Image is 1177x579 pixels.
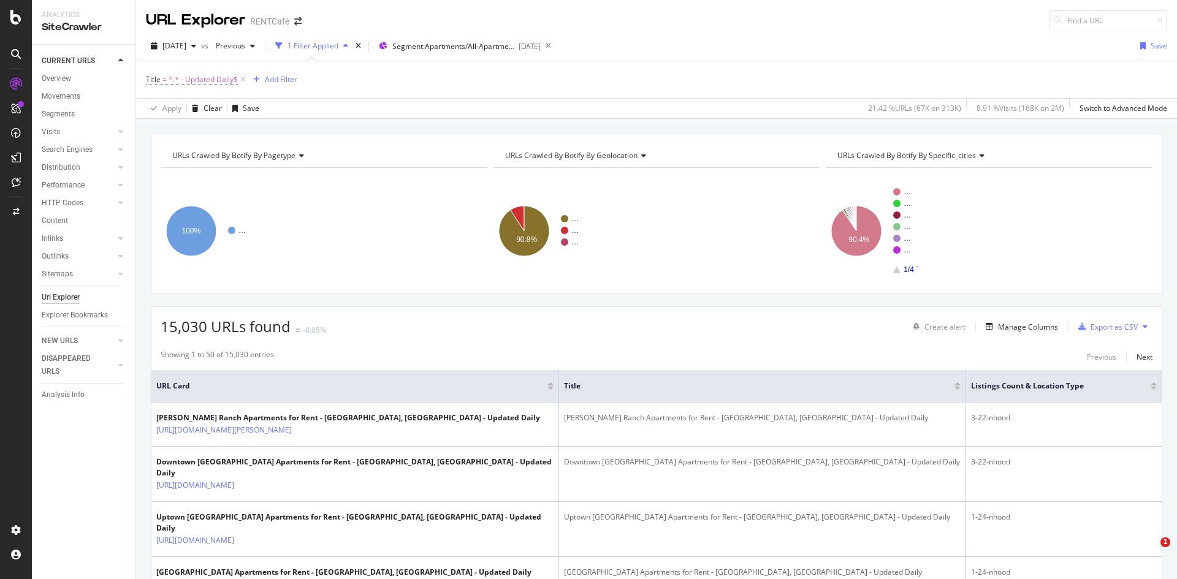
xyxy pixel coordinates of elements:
[294,17,302,26] div: arrow-right-arrow-left
[42,232,63,245] div: Inlinks
[904,222,911,231] text: …
[169,71,238,88] span: ^.* - Updated Daily$
[849,235,870,244] text: 90.4%
[837,150,976,161] span: URLs Crawled By Botify By specific_cities
[146,10,245,31] div: URL Explorer
[516,235,537,244] text: 90.8%
[981,319,1058,334] button: Manage Columns
[42,143,115,156] a: Search Engines
[42,179,85,192] div: Performance
[161,316,291,336] span: 15,030 URLs found
[146,36,201,56] button: [DATE]
[826,178,918,284] svg: A chart.
[227,99,259,118] button: Save
[42,309,127,322] a: Explorer Bookmarks
[971,567,1157,578] div: 1-24-nhood
[1080,103,1167,113] div: Switch to Advanced Mode
[42,197,83,210] div: HTTP Codes
[564,412,961,423] div: [PERSON_NAME] Ranch Apartments for Rent - [GEOGRAPHIC_DATA], [GEOGRAPHIC_DATA] - Updated Daily
[505,150,638,161] span: URLs Crawled By Botify By geolocation
[1135,36,1167,56] button: Save
[868,103,961,113] div: 21.42 % URLs ( 67K on 313K )
[156,567,531,578] div: [GEOGRAPHIC_DATA] Apartments for Rent - [GEOGRAPHIC_DATA], [GEOGRAPHIC_DATA] - Updated Daily
[571,214,579,223] text: …
[42,143,93,156] div: Search Engines
[156,424,292,436] a: [URL][DOMAIN_NAME][PERSON_NAME]
[146,99,181,118] button: Apply
[564,567,961,578] div: [GEOGRAPHIC_DATA] Apartments for Rent - [GEOGRAPHIC_DATA], [GEOGRAPHIC_DATA] - Updated Daily
[374,36,541,56] button: Segment:Apartments/All-Apartments[DATE]
[270,36,353,56] button: 1 Filter Applied
[156,512,554,534] div: Uptown [GEOGRAPHIC_DATA] Apartments for Rent - [GEOGRAPHIC_DATA], [GEOGRAPHIC_DATA] - Updated Daily
[42,388,127,401] a: Analysis Info
[904,199,911,208] text: …
[1087,349,1116,364] button: Previous
[1049,10,1167,31] input: Find a URL
[42,161,80,174] div: Distribution
[42,20,126,34] div: SiteCrawler
[977,103,1064,113] div: 8.91 % Visits ( 168K on 2M )
[353,40,364,52] div: times
[1073,317,1138,336] button: Export as CSV
[265,74,297,85] div: Add Filter
[288,40,338,51] div: 1 Filter Applied
[42,352,115,378] a: DISAPPEARED URLS
[564,380,937,392] span: Title
[162,74,167,85] span: =
[42,352,104,378] div: DISAPPEARED URLS
[172,150,295,161] span: URLs Crawled By Botify By pagetype
[42,126,115,138] a: Visits
[503,146,809,165] h4: URLs Crawled By Botify By geolocation
[1137,349,1152,364] button: Next
[1151,40,1167,51] div: Save
[42,214,68,227] div: Content
[156,479,234,491] a: [URL][DOMAIN_NAME]
[187,99,222,118] button: Clear
[998,322,1058,332] div: Manage Columns
[211,36,260,56] button: Previous
[42,268,73,281] div: Sitemaps
[971,380,1132,392] span: Listings Count & Location Type
[243,103,259,113] div: Save
[42,291,80,304] div: Url Explorer
[250,15,289,28] div: RENTCafé
[42,250,115,263] a: Outlinks
[42,232,115,245] a: Inlinks
[971,412,1157,423] div: 3-22-nhood
[908,317,966,336] button: Create alert
[295,328,300,332] img: Equal
[971,512,1157,523] div: 1-24-nhood
[42,197,115,210] a: HTTP Codes
[904,211,911,219] text: …
[42,335,115,347] a: NEW URLS
[42,72,127,85] a: Overview
[170,146,476,165] h4: URLs Crawled By Botify By pagetype
[42,55,115,67] a: CURRENT URLS
[42,268,115,281] a: Sitemaps
[1135,537,1165,567] iframe: Intercom live chat
[42,214,127,227] a: Content
[42,291,127,304] a: Url Explorer
[42,309,108,322] div: Explorer Bookmarks
[42,90,80,103] div: Movements
[904,246,911,254] text: …
[182,227,201,235] text: 100%
[1075,99,1167,118] button: Switch to Advanced Mode
[42,388,85,401] div: Analysis Info
[1087,352,1116,362] div: Previous
[519,41,541,51] div: [DATE]
[161,178,253,284] svg: A chart.
[1160,537,1170,547] span: 1
[571,238,579,246] text: …
[162,103,181,113] div: Apply
[42,90,127,103] a: Movements
[238,226,246,235] text: …
[42,10,126,20] div: Analytics
[1091,322,1138,332] div: Export as CSV
[493,178,585,284] div: A chart.
[204,103,222,113] div: Clear
[42,55,95,67] div: CURRENT URLS
[146,74,161,85] span: Title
